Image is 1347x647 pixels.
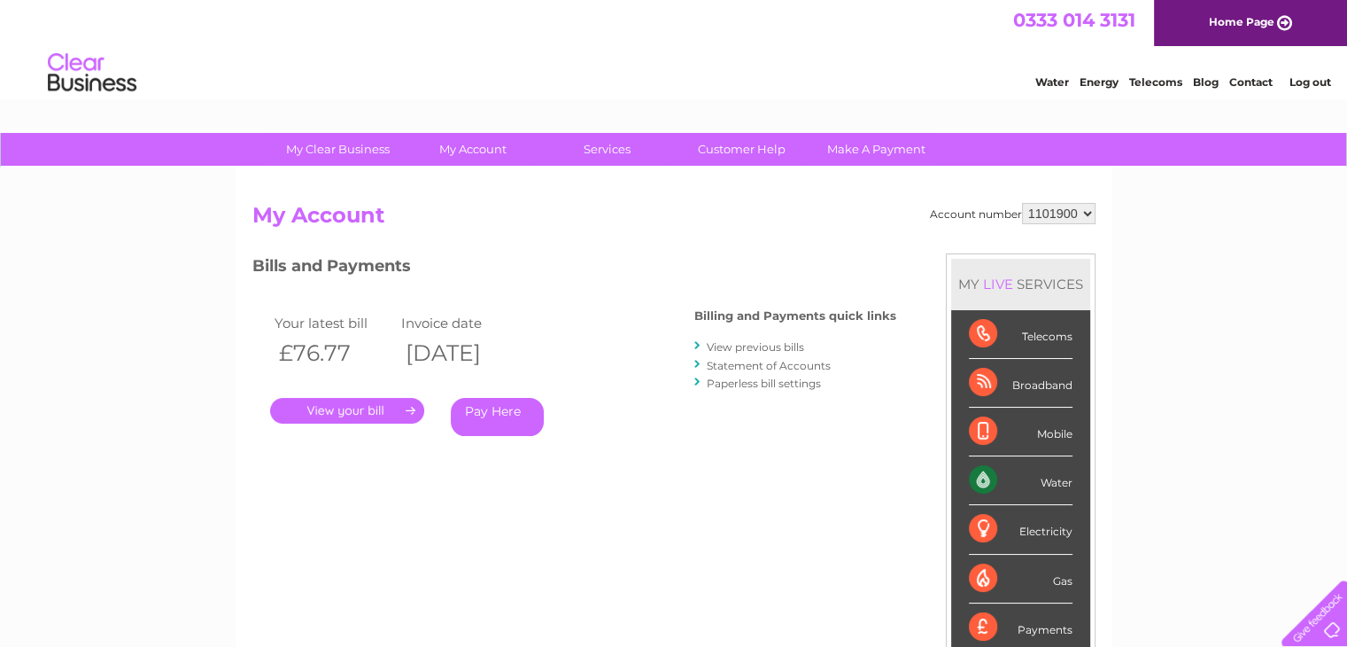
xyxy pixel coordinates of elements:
[707,340,804,354] a: View previous bills
[270,335,398,371] th: £76.77
[969,408,1072,456] div: Mobile
[265,133,411,166] a: My Clear Business
[969,555,1072,604] div: Gas
[270,398,424,424] a: .
[694,309,896,323] h4: Billing and Payments quick links
[930,203,1095,224] div: Account number
[951,259,1090,309] div: MY SERVICES
[969,505,1072,554] div: Electricity
[1035,75,1069,89] a: Water
[1013,9,1135,31] a: 0333 014 3131
[707,359,831,372] a: Statement of Accounts
[1193,75,1219,89] a: Blog
[803,133,949,166] a: Make A Payment
[252,203,1095,237] h2: My Account
[707,377,821,390] a: Paperless bill settings
[47,46,137,100] img: logo.png
[397,335,524,371] th: [DATE]
[1080,75,1119,89] a: Energy
[534,133,680,166] a: Services
[969,310,1072,359] div: Telecoms
[969,456,1072,505] div: Water
[252,253,896,285] h3: Bills and Payments
[1289,75,1330,89] a: Log out
[451,398,544,436] a: Pay Here
[270,311,398,335] td: Your latest bill
[979,276,1017,292] div: LIVE
[1229,75,1273,89] a: Contact
[669,133,815,166] a: Customer Help
[969,359,1072,408] div: Broadband
[1129,75,1182,89] a: Telecoms
[397,311,524,335] td: Invoice date
[256,10,1093,86] div: Clear Business is a trading name of Verastar Limited (registered in [GEOGRAPHIC_DATA] No. 3667643...
[399,133,546,166] a: My Account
